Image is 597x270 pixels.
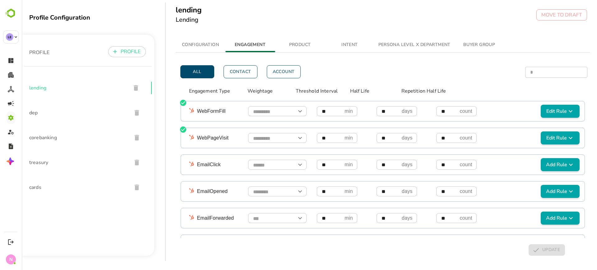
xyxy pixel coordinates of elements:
p: MOVE TO DRAFT [520,11,560,19]
img: hubspot.png [167,134,173,140]
div: EmailOpenedOpenmindayscountAdd Rule [159,181,563,201]
button: PROFILE [86,46,124,57]
p: count [438,161,451,168]
div: CallConnectedOpenmindayscountAdd Rule [159,235,563,255]
span: BUYER GROUP [436,41,479,49]
button: MOVE TO DRAFT [515,9,565,21]
div: lending [2,76,130,100]
span: corebanking [7,134,105,141]
button: Account [245,65,279,78]
div: cards [2,175,130,200]
span: Edit Rule [521,134,555,142]
div: WebFormFillOpenmindayscountEdit Rule [159,101,563,121]
p: days [380,214,391,222]
button: Open [274,160,283,169]
p: EmailForwarded [175,214,222,222]
div: treasury [2,150,130,175]
div: WebPageVisitOpenmindayscountEdit Rule [159,128,563,148]
span: ENGAGEMENT [207,41,250,49]
p: min [323,188,331,195]
p: EmailClick [175,161,222,168]
button: Open [274,187,283,196]
p: days [380,188,391,195]
div: dep [2,100,130,125]
p: days [380,108,391,115]
button: Open [274,134,283,142]
p: PROFILE [99,48,119,55]
span: dep [7,109,105,117]
span: PRODUCT [257,41,299,49]
div: corebanking [2,125,130,150]
div: N [6,254,16,264]
div: simple tabs [154,37,568,52]
p: count [438,188,451,195]
img: BambooboxLogoMark.f1c84d78b4c51b1a7b5f700c9845e183.svg [3,7,19,19]
div: EmailClickOpenmindayscountAdd Rule [159,155,563,175]
h6: Lending [154,15,180,25]
p: min [323,214,331,222]
button: Logout [7,238,15,246]
p: WebPageVisit [175,134,222,142]
div: LE [6,33,13,41]
p: min [323,161,331,168]
button: Open [274,214,283,222]
p: min [323,134,331,142]
span: Add Rule [521,214,555,222]
button: All [159,65,192,78]
h5: lending [154,5,180,15]
p: WebFormFill [175,108,222,115]
p: PROFILE [7,49,28,56]
span: treasury [7,159,105,166]
button: Add Rule [519,185,558,198]
button: Contact [202,65,236,78]
img: hubspot.png [167,161,173,167]
span: lending [7,84,104,92]
p: count [438,134,451,142]
button: Add Rule [519,212,558,225]
p: days [380,161,391,168]
span: INTENT [307,41,349,49]
button: Add Rule [519,158,558,171]
span: PERSONA LEVEL X DEPARTMENT [357,41,429,49]
p: Repetition Half Life [380,87,438,95]
img: hubspot.png [167,214,173,220]
div: EmailForwardedOpenmindayscountAdd Rule [159,208,563,228]
p: days [380,134,391,142]
span: CONFIGURATION [158,41,200,49]
button: Edit Rule [519,105,558,118]
p: count [438,214,451,222]
span: Edit Rule [521,108,555,115]
p: Threshold Interval [274,87,328,95]
button: Open [274,107,283,116]
div: Profile Configuration [7,13,132,22]
span: cards [7,184,105,191]
p: min [323,108,331,115]
p: Weightage [226,87,269,95]
p: EmailOpened [175,188,222,195]
p: Half Life [328,87,372,95]
p: Engagement Type [167,87,226,95]
img: hubspot.png [167,107,173,113]
img: hubspot.png [167,187,173,194]
button: Edit Rule [519,131,558,144]
p: count [438,108,451,115]
span: Add Rule [521,188,555,195]
span: Add Rule [521,161,555,168]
